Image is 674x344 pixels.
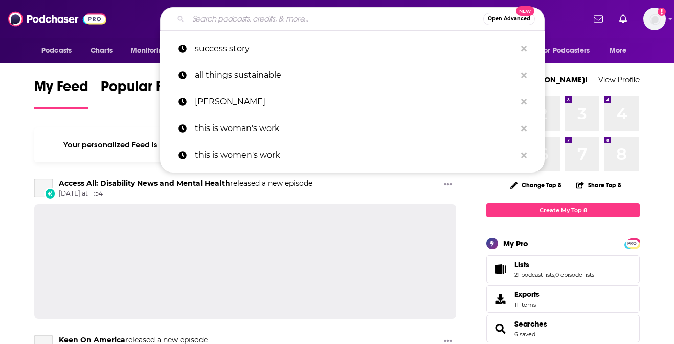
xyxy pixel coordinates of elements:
p: joe rogan [195,89,516,115]
span: Exports [514,290,540,299]
span: Monitoring [131,44,167,58]
a: Popular Feed [101,78,188,109]
span: Searches [486,315,640,342]
a: 6 saved [514,331,535,338]
button: open menu [602,41,640,60]
a: success story [160,35,545,62]
a: Searches [514,319,547,329]
a: Lists [514,260,594,269]
a: 0 episode lists [555,271,594,278]
span: My Feed [34,78,88,101]
div: New Episode [44,188,56,199]
div: Your personalized Feed is curated based on the Podcasts, Creators, Users, and Lists that you Follow. [34,127,456,162]
span: For Podcasters [541,44,590,58]
span: New [516,6,534,16]
a: Charts [84,41,119,60]
a: [PERSON_NAME] [160,89,545,115]
a: 21 podcast lists [514,271,554,278]
a: this is woman's work [160,115,545,142]
div: Search podcasts, credits, & more... [160,7,545,31]
button: open menu [124,41,181,60]
span: 11 items [514,301,540,308]
p: this is woman's work [195,115,516,142]
button: Open AdvancedNew [483,13,535,25]
a: Show notifications dropdown [590,10,607,28]
span: Podcasts [41,44,72,58]
a: Show notifications dropdown [615,10,631,28]
button: Change Top 8 [504,179,568,191]
button: Show profile menu [643,8,666,30]
span: Open Advanced [488,16,530,21]
p: success story [195,35,516,62]
p: all things sustainable [195,62,516,89]
span: Popular Feed [101,78,188,101]
a: PRO [626,239,638,247]
p: this is women's work [195,142,516,168]
span: Exports [490,292,510,306]
a: Access All: Disability News and Mental Health [59,179,230,188]
img: User Profile [643,8,666,30]
span: More [610,44,627,58]
h3: released a new episode [59,179,312,188]
span: Logged in as megcassidy [643,8,666,30]
span: Charts [91,44,113,58]
a: Searches [490,321,510,336]
button: open menu [534,41,604,60]
input: Search podcasts, credits, & more... [188,11,483,27]
a: Create My Top 8 [486,203,640,217]
a: View Profile [598,75,640,84]
a: My Feed [34,78,88,109]
span: Lists [486,255,640,283]
a: all things sustainable [160,62,545,89]
div: My Pro [503,239,528,248]
a: this is women's work [160,142,545,168]
button: Show More Button [440,179,456,191]
img: Podchaser - Follow, Share and Rate Podcasts [8,9,106,29]
button: open menu [34,41,85,60]
button: Share Top 8 [576,175,622,195]
a: Lists [490,262,510,276]
span: [DATE] at 11:54 [59,189,312,198]
span: PRO [626,240,638,247]
a: Access All: Disability News and Mental Health [34,179,53,197]
span: , [554,271,555,278]
a: Exports [486,285,640,313]
svg: Add a profile image [658,8,666,16]
span: Lists [514,260,529,269]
